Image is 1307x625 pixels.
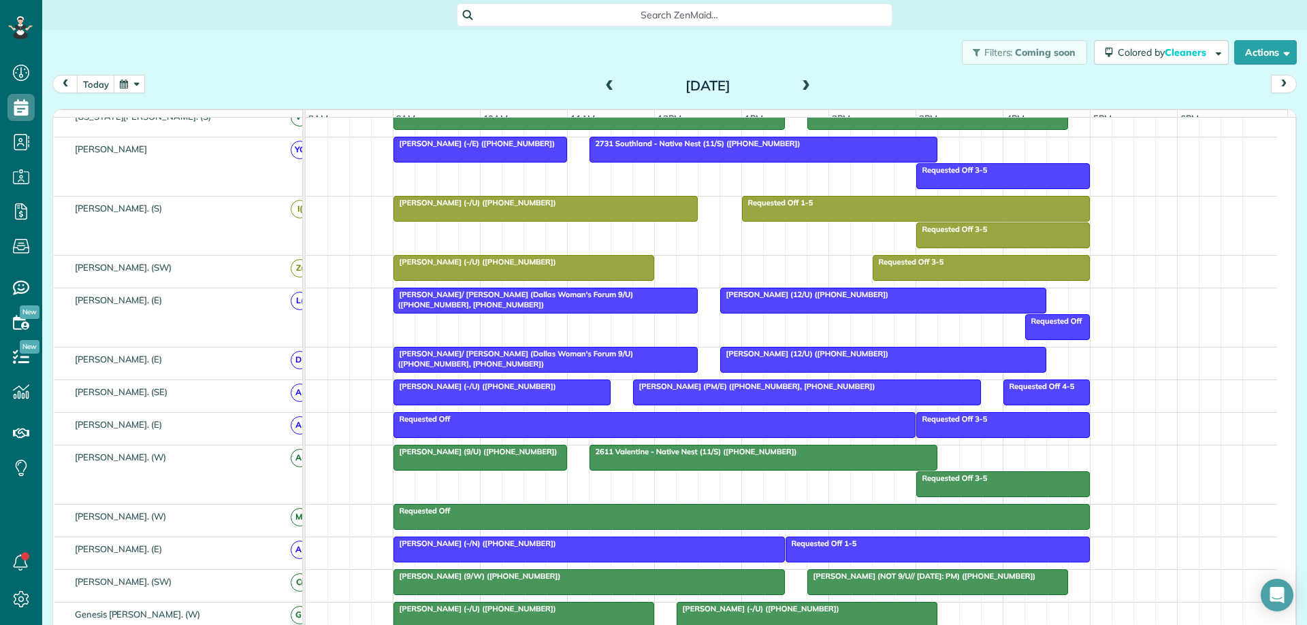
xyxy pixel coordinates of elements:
span: [PERSON_NAME] (12/U) ([PHONE_NUMBER]) [720,290,889,299]
span: D( [291,351,309,369]
span: [PERSON_NAME] (-/E) ([PHONE_NUMBER]) [393,139,556,148]
span: 2731 Southland - Native Nest (11/S) ([PHONE_NUMBER]) [589,139,801,148]
span: [PERSON_NAME]/ [PERSON_NAME] (Dallas Woman's Forum 9/U) ([PHONE_NUMBER], [PHONE_NUMBER]) [393,349,634,368]
span: [PERSON_NAME]. (W) [72,452,169,462]
span: [PERSON_NAME] (NOT 9/U// [DATE]: PM) ([PHONE_NUMBER]) [807,571,1037,581]
span: [PERSON_NAME] (9/W) ([PHONE_NUMBER]) [393,571,562,581]
span: L( [291,292,309,310]
span: Cleaners [1165,46,1208,58]
span: 9am [393,113,419,124]
h2: [DATE] [623,78,793,93]
span: Requested Off [1024,316,1083,326]
span: Requested Off 3-5 [916,224,988,234]
button: prev [52,75,78,93]
span: [PERSON_NAME]. (SW) [72,576,174,587]
span: [PERSON_NAME]. (W) [72,511,169,522]
span: G( [291,606,309,624]
span: New [20,305,39,319]
span: [PERSON_NAME] (-/U) ([PHONE_NUMBER]) [676,604,840,613]
span: 10am [481,113,511,124]
button: next [1271,75,1297,93]
span: C( [291,573,309,592]
div: Open Intercom Messenger [1261,579,1293,611]
span: Requested Off [393,506,451,516]
span: Requested Off 3-5 [916,473,988,483]
span: Requested Off 1-5 [785,539,858,548]
span: [PERSON_NAME] (-/U) ([PHONE_NUMBER]) [393,604,557,613]
span: [PERSON_NAME]. (E) [72,294,165,305]
span: 5pm [1091,113,1114,124]
span: [PERSON_NAME] (-/U) ([PHONE_NUMBER]) [393,382,557,391]
span: A( [291,449,309,467]
span: A( [291,416,309,435]
button: today [77,75,115,93]
span: Requested Off 3-5 [916,165,988,175]
span: Genesis [PERSON_NAME]. (W) [72,609,203,620]
button: Colored byCleaners [1094,40,1229,65]
span: 6pm [1178,113,1201,124]
span: A( [291,384,309,402]
span: [PERSON_NAME] (9/U) ([PHONE_NUMBER]) [393,447,558,456]
span: [PERSON_NAME]. (SE) [72,386,170,397]
span: Coming soon [1015,46,1076,58]
span: 3pm [916,113,940,124]
span: Requested Off 1-5 [741,198,814,207]
span: [PERSON_NAME] (-/N) ([PHONE_NUMBER]) [393,539,557,548]
span: YC [291,141,309,159]
span: Requested Off 3-5 [916,414,988,424]
span: 2pm [829,113,853,124]
span: Z( [291,259,309,277]
span: [PERSON_NAME]. (SW) [72,262,174,273]
span: [PERSON_NAME]. (S) [72,203,165,214]
span: I( [291,200,309,218]
span: [PERSON_NAME] [72,143,150,154]
span: 12pm [655,113,684,124]
span: [PERSON_NAME]. (E) [72,543,165,554]
span: V( [291,108,309,126]
span: Requested Off 3-5 [872,257,945,267]
span: 8am [306,113,331,124]
span: 2611 Valentine - Native Nest (11/S) ([PHONE_NUMBER]) [589,447,798,456]
span: Requested Off [393,414,451,424]
span: [PERSON_NAME] (PM/E) ([PHONE_NUMBER], [PHONE_NUMBER]) [632,382,876,391]
span: 11am [568,113,598,124]
span: [PERSON_NAME] (-/U) ([PHONE_NUMBER]) [393,198,557,207]
span: Requested Off 4-5 [1003,382,1076,391]
span: Colored by [1118,46,1211,58]
span: [PERSON_NAME] (12/U) ([PHONE_NUMBER]) [720,349,889,358]
span: 4pm [1003,113,1027,124]
span: [PERSON_NAME]/ [PERSON_NAME] (Dallas Woman's Forum 9/U) ([PHONE_NUMBER], [PHONE_NUMBER]) [393,290,634,309]
span: A( [291,541,309,559]
span: [PERSON_NAME]. (E) [72,419,165,430]
span: Filters: [984,46,1013,58]
span: [PERSON_NAME]. (E) [72,354,165,365]
span: M( [291,508,309,526]
button: Actions [1234,40,1297,65]
span: 1pm [742,113,766,124]
span: [PERSON_NAME] (-/U) ([PHONE_NUMBER]) [393,257,557,267]
span: New [20,340,39,354]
